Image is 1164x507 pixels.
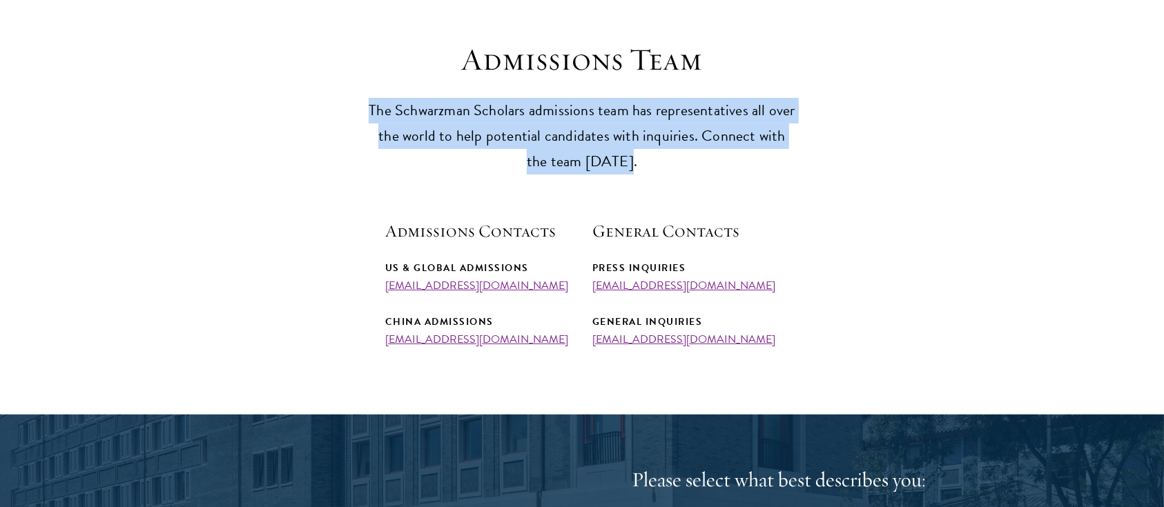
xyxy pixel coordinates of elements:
div: US & Global Admissions [385,259,572,277]
div: Press Inquiries [592,259,779,277]
p: The Schwarzman Scholars admissions team has representatives all over the world to help potential ... [368,98,796,175]
h4: Please select what best describes you: [561,466,996,494]
h5: Admissions Contacts [385,219,572,243]
div: China Admissions [385,313,572,330]
h5: General Contacts [592,219,779,243]
a: [EMAIL_ADDRESS][DOMAIN_NAME] [592,277,775,294]
h3: Admissions Team [368,41,796,79]
a: [EMAIL_ADDRESS][DOMAIN_NAME] [385,277,568,294]
a: [EMAIL_ADDRESS][DOMAIN_NAME] [385,331,568,348]
div: General Inquiries [592,313,779,330]
a: [EMAIL_ADDRESS][DOMAIN_NAME] [592,331,775,348]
